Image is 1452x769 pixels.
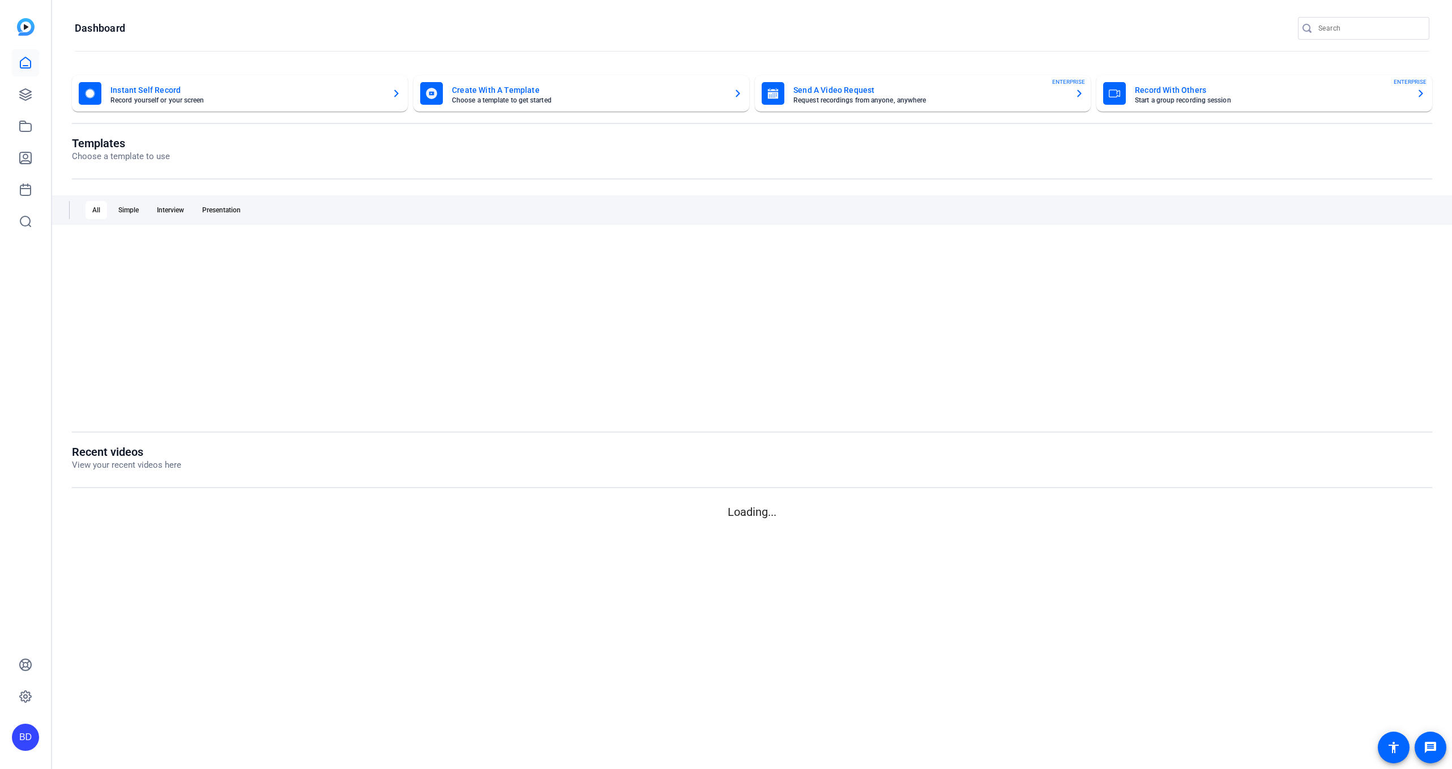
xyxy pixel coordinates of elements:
[72,503,1432,520] p: Loading...
[110,83,383,97] mat-card-title: Instant Self Record
[72,150,170,163] p: Choose a template to use
[195,201,247,219] div: Presentation
[1318,22,1420,35] input: Search
[150,201,191,219] div: Interview
[755,75,1091,112] button: Send A Video RequestRequest recordings from anyone, anywhereENTERPRISE
[452,83,724,97] mat-card-title: Create With A Template
[1135,97,1407,104] mat-card-subtitle: Start a group recording session
[1096,75,1432,112] button: Record With OthersStart a group recording sessionENTERPRISE
[1135,83,1407,97] mat-card-title: Record With Others
[72,75,408,112] button: Instant Self RecordRecord yourself or your screen
[1394,78,1427,86] span: ENTERPRISE
[793,97,1066,104] mat-card-subtitle: Request recordings from anyone, anywhere
[17,18,35,36] img: blue-gradient.svg
[72,459,181,472] p: View your recent videos here
[793,83,1066,97] mat-card-title: Send A Video Request
[1424,741,1437,754] mat-icon: message
[86,201,107,219] div: All
[72,445,181,459] h1: Recent videos
[413,75,749,112] button: Create With A TemplateChoose a template to get started
[1387,741,1400,754] mat-icon: accessibility
[72,136,170,150] h1: Templates
[12,724,39,751] div: BD
[452,97,724,104] mat-card-subtitle: Choose a template to get started
[1052,78,1085,86] span: ENTERPRISE
[112,201,146,219] div: Simple
[75,22,125,35] h1: Dashboard
[110,97,383,104] mat-card-subtitle: Record yourself or your screen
